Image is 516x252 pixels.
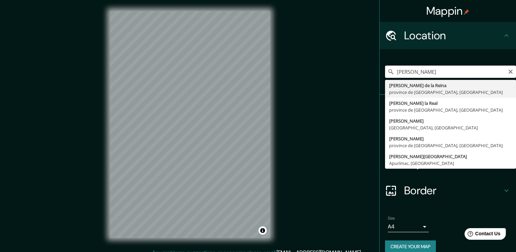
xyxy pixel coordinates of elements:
canvas: Map [110,11,270,238]
iframe: Help widget launcher [455,225,508,244]
div: Pins [380,95,516,122]
div: [PERSON_NAME] [389,117,512,124]
div: Layout [380,150,516,177]
div: province de [GEOGRAPHIC_DATA], [GEOGRAPHIC_DATA] [389,142,512,149]
div: [PERSON_NAME] de la Reina [389,82,512,89]
div: province de [GEOGRAPHIC_DATA], [GEOGRAPHIC_DATA] [389,107,512,113]
img: pin-icon.png [464,9,469,15]
h4: Layout [404,156,502,170]
button: Clear [508,68,513,74]
div: Border [380,177,516,204]
h4: Mappin [426,4,470,18]
div: [GEOGRAPHIC_DATA], [GEOGRAPHIC_DATA] [389,124,512,131]
div: A4 [388,221,429,232]
div: [PERSON_NAME][GEOGRAPHIC_DATA] [389,153,512,160]
div: [PERSON_NAME] la Real [389,100,512,107]
div: Style [380,122,516,150]
div: [PERSON_NAME] [389,135,512,142]
h4: Border [404,184,502,197]
input: Pick your city or area [385,66,516,78]
div: province de [GEOGRAPHIC_DATA], [GEOGRAPHIC_DATA] [389,89,512,96]
label: Size [388,215,395,221]
div: Location [380,22,516,49]
button: Toggle attribution [259,226,267,235]
div: Apurímac, [GEOGRAPHIC_DATA] [389,160,512,167]
h4: Location [404,29,502,42]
